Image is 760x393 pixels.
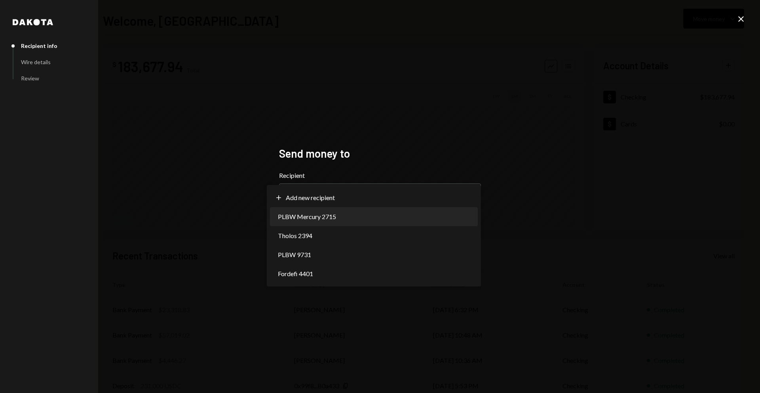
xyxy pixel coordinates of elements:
span: PLBW 9731 [278,250,311,259]
div: Recipient info [21,42,57,49]
div: Wire details [21,59,51,65]
label: Recipient [279,171,481,180]
h2: Send money to [279,146,481,161]
span: Add new recipient [286,193,335,202]
span: PLBW Mercury 2715 [278,212,336,221]
span: Fordefi 4401 [278,269,313,279]
button: Recipient [279,183,481,206]
div: Review [21,75,39,82]
span: Tholos 2394 [278,231,312,240]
